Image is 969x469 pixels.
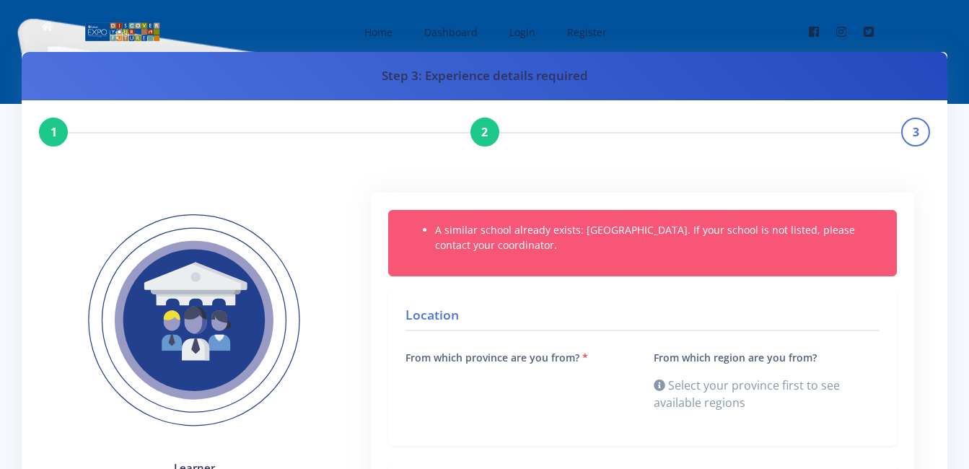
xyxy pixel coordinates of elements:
label: From which region are you from? [654,350,817,365]
h3: Step 3: Experience details required [39,66,930,85]
div: 3 [901,118,930,146]
div: 2 [470,118,499,146]
h4: Location [405,305,880,331]
div: 1 [39,118,68,146]
span: Home [364,25,393,39]
label: From which province are you from? [405,350,588,365]
a: Dashboard [410,13,489,51]
li: A similar school already exists: [GEOGRAPHIC_DATA]. If your school is not listed, please contact ... [435,222,879,253]
img: Learner [66,193,322,448]
div: Select your province first to see available regions [654,377,880,411]
img: logo01.png [84,21,160,43]
a: Register [553,13,618,51]
a: Home [350,13,404,51]
span: Register [567,25,607,39]
span: Login [509,25,535,39]
span: Dashboard [424,25,478,39]
a: Login [495,13,547,51]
